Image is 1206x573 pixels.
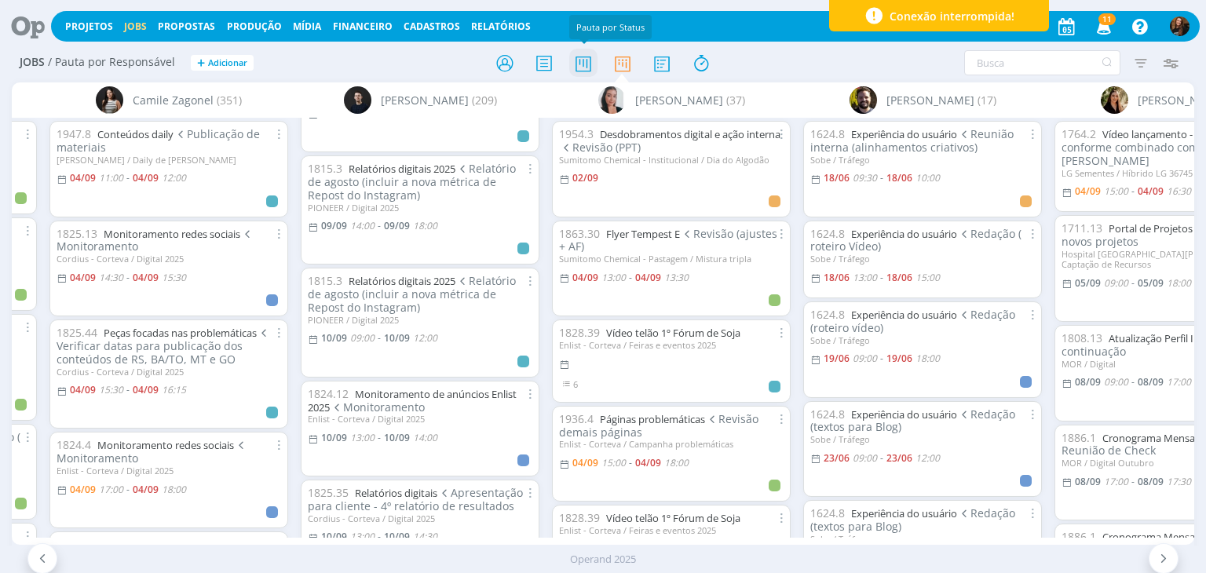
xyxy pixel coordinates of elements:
: 04/09 [133,171,159,184]
: 09:30 [853,171,877,184]
: 15:00 [601,456,626,469]
: 10/09 [321,431,347,444]
: 09:00 [1104,276,1128,290]
div: PIONEER / Digital 2025 [308,315,532,325]
div: Enlist - Corteva / Digital 2025 [308,414,532,424]
img: C [598,86,626,114]
: 18:00 [1167,276,1191,290]
: 23/06 [824,451,850,465]
button: Jobs [119,20,152,33]
: 04/09 [133,383,159,396]
: - [126,273,130,283]
a: Flyer Tempest E [606,227,680,241]
span: Apresentação para cliente - 4º relatório de resultados [308,485,523,513]
: 14:30 [99,271,123,284]
: 15:30 [162,271,186,284]
: 04/09 [70,483,96,496]
: - [378,109,381,119]
: 13:30 [664,271,689,284]
: 16:15 [162,383,186,396]
: 23/06 [886,451,912,465]
div: Enlist - Corteva / Feiras e eventos 2025 [559,340,784,350]
: 05/09 [1138,276,1164,290]
span: Revisão demais páginas [559,411,758,440]
: 10/09 [384,530,410,543]
a: Experiência do usuário [851,127,957,141]
span: (209) [472,92,497,108]
: 19/06 [886,352,912,365]
: 09:00 [350,331,375,345]
span: Redação (roteiro vídeo) [810,307,1015,335]
: 09:00 [1104,375,1128,389]
a: Monitoramento de anúncios Enlist 2025 [308,387,517,414]
span: Camile Zagonel [133,92,214,108]
div: Sobe / Tráfego [810,335,1035,345]
div: PIONEER / Digital 2025 [308,203,532,213]
span: 1824.12 [308,386,349,401]
span: 1624.8 [810,226,845,241]
span: 6 [573,378,578,390]
: 08/09 [1075,375,1101,389]
img: C [1101,86,1128,114]
: 18/06 [824,171,850,184]
: 08/09 [1138,375,1164,389]
: 09/09 [384,219,410,232]
: - [126,385,130,395]
: - [378,334,381,343]
: 10/09 [321,331,347,345]
: 17:30 [1167,475,1191,488]
span: Revisão (ajustes + AF) [559,226,777,254]
: 13:00 [601,271,626,284]
span: 1624.8 [810,126,845,141]
: 18:00 [915,352,940,365]
: - [629,273,632,283]
button: Projetos [60,20,118,33]
: 17:00 [1167,375,1191,389]
: - [880,273,883,283]
button: Mídia [288,20,326,33]
: 12:00 [413,331,437,345]
span: 1624.8 [810,307,845,322]
: 10/09 [384,431,410,444]
: - [126,173,130,183]
span: + [197,55,205,71]
: 12:00 [162,171,186,184]
span: 1936.4 [559,411,594,426]
a: Desdobramentos digital e ação interna [600,127,780,141]
: 10/09 [321,530,347,543]
span: 1764.2 [1062,126,1096,141]
span: (37) [726,92,745,108]
: - [880,454,883,463]
span: 1808.13 [1062,330,1102,345]
span: 1711.13 [1062,221,1102,235]
div: Sobe / Tráfego [810,155,1035,165]
: - [378,433,381,443]
span: Reunião interna (alinhamentos criativos) [810,126,1014,155]
: 12:00 [915,451,940,465]
span: Monitoramento [57,437,247,465]
: 02/09 [572,171,598,184]
: 18:00 [413,219,437,232]
: 18/06 [824,271,850,284]
div: Enlist - Corteva / Digital 2025 [57,465,281,476]
: 04/09 [70,271,96,284]
div: Pauta por Status [569,15,652,39]
: 19/06 [824,352,850,365]
span: 1825.44 [57,325,97,340]
a: Produção [227,20,282,33]
: - [126,485,130,495]
a: Projetos [65,20,113,33]
: 15:00 [1104,184,1128,198]
div: Sobe / Tráfego [810,254,1035,264]
span: 1886.1 [1062,430,1096,445]
span: Cadastros [404,20,460,33]
: 10:00 [915,171,940,184]
: 08/09 [1075,475,1101,488]
div: Sumitomo Chemical - Institucional / Dia do Algodão [559,155,784,165]
: 08/09 [1138,475,1164,488]
a: Experiência do usuário [851,308,957,322]
div: Cordius - Corteva / Digital 2025 [57,254,281,264]
a: Relatórios digitais [355,486,437,500]
: 05/09 [1075,276,1101,290]
a: Relatórios digitais 2025 [349,162,455,176]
